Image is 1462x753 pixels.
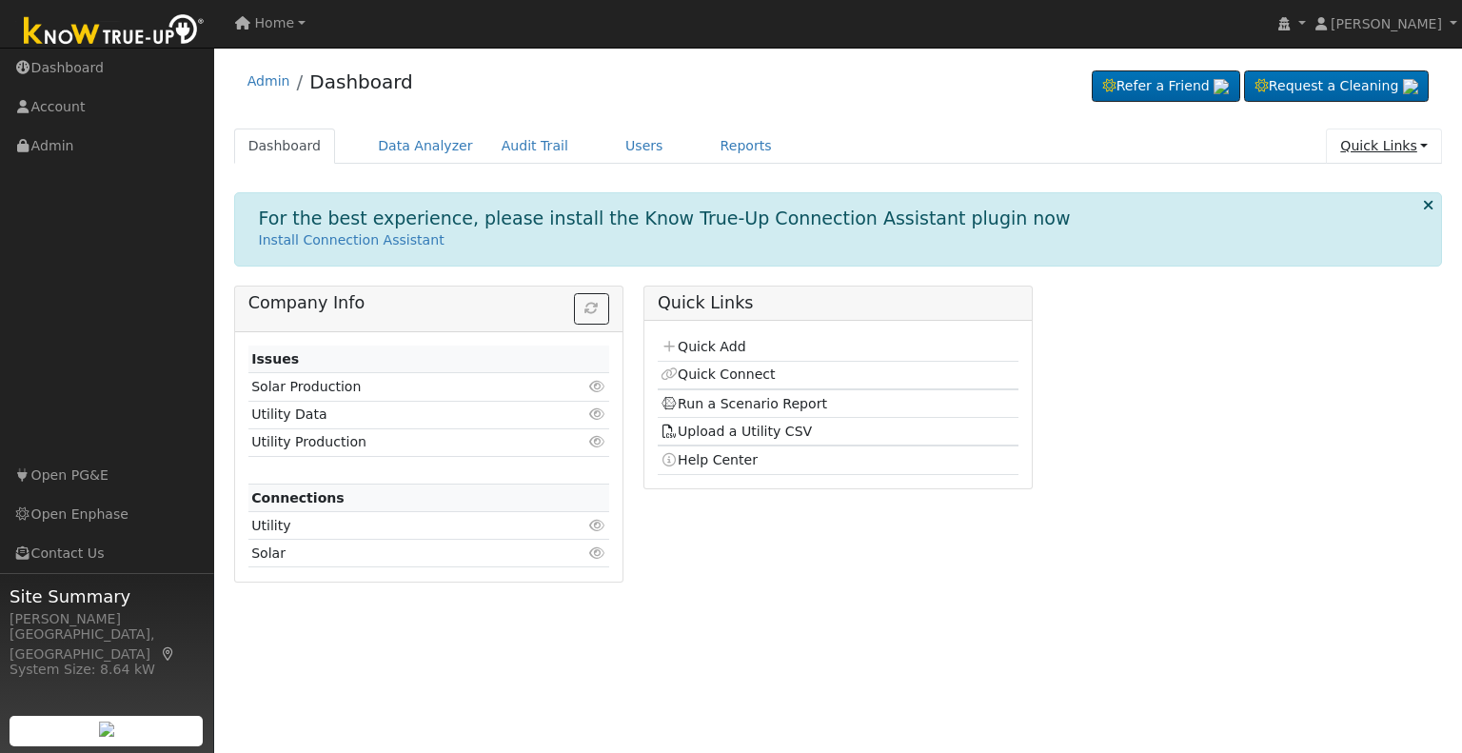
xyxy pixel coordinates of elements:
strong: Issues [251,351,299,367]
h1: For the best experience, please install the Know True-Up Connection Assistant plugin now [259,208,1071,229]
a: Refer a Friend [1092,70,1240,103]
div: [GEOGRAPHIC_DATA], [GEOGRAPHIC_DATA] [10,624,204,664]
td: Solar [248,540,551,567]
a: Dashboard [309,70,413,93]
a: Help Center [661,452,758,467]
a: Map [160,646,177,662]
i: Click to view [589,407,606,421]
a: Dashboard [234,129,336,164]
i: Click to view [589,435,606,448]
span: [PERSON_NAME] [1331,16,1442,31]
td: Utility Production [248,428,551,456]
a: Quick Connect [661,367,775,382]
td: Solar Production [248,373,551,401]
div: System Size: 8.64 kW [10,660,204,680]
a: Reports [706,129,786,164]
img: retrieve [1403,79,1418,94]
span: Home [255,15,295,30]
a: Users [611,129,678,164]
img: retrieve [1214,79,1229,94]
i: Click to view [589,519,606,532]
a: Data Analyzer [364,129,487,164]
a: Request a Cleaning [1244,70,1429,103]
td: Utility [248,512,551,540]
h5: Company Info [248,293,609,313]
a: Upload a Utility CSV [661,424,812,439]
td: Utility Data [248,401,551,428]
a: Audit Trail [487,129,583,164]
i: Click to view [589,380,606,393]
div: [PERSON_NAME] [10,609,204,629]
a: Install Connection Assistant [259,232,445,248]
a: Admin [247,73,290,89]
i: Click to view [589,546,606,560]
img: retrieve [99,722,114,737]
img: Know True-Up [14,10,214,53]
a: Run a Scenario Report [661,396,827,411]
span: Site Summary [10,584,204,609]
strong: Connections [251,490,345,505]
a: Quick Links [1326,129,1442,164]
h5: Quick Links [658,293,1018,313]
a: Quick Add [661,339,745,354]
